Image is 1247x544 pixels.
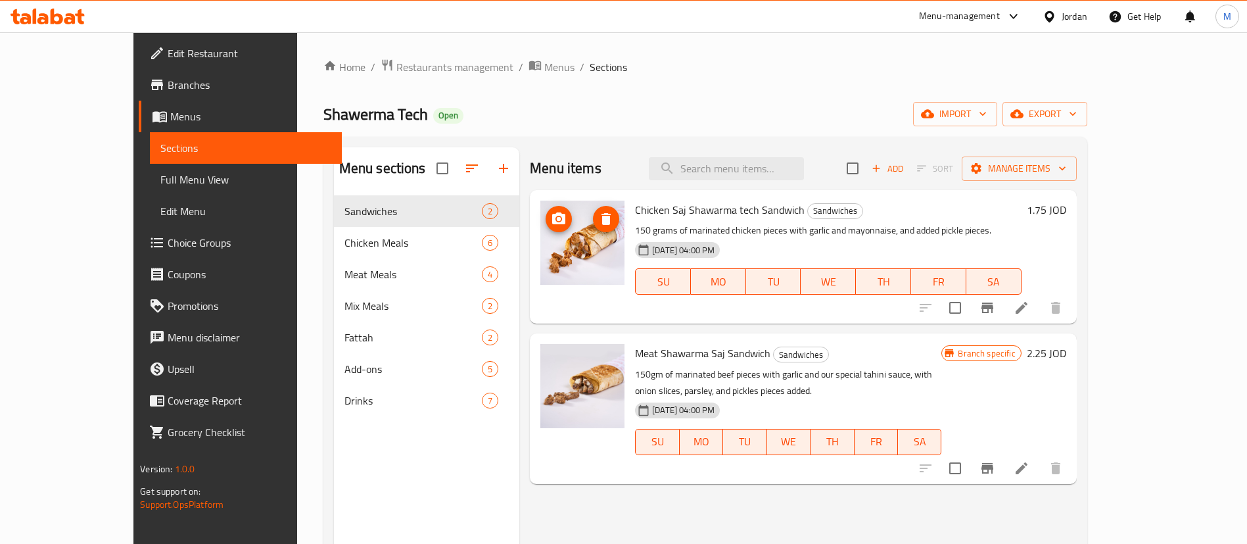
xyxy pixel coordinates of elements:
span: Select to update [941,455,969,482]
span: Full Menu View [160,172,331,187]
span: Branch specific [953,347,1020,360]
div: Drinks7 [334,385,520,416]
span: Select section first [908,159,962,179]
button: Branch-specific-item [972,453,1003,484]
span: Sandwiches [344,203,482,219]
img: Meat Shawarma Saj Sandwich [540,344,624,428]
span: Coupons [168,266,331,282]
span: Select section [839,155,866,182]
span: Sandwiches [808,203,862,218]
a: Support.OpsPlatform [140,496,224,513]
nav: Menu sections [334,190,520,422]
span: Drinks [344,393,482,408]
span: 2 [482,300,498,312]
button: TU [723,429,766,455]
button: delete image [593,206,619,232]
div: items [482,330,498,345]
button: FR [911,268,966,295]
button: Branch-specific-item [972,292,1003,324]
span: SU [641,432,674,451]
a: Sections [150,132,342,164]
button: SA [966,268,1022,295]
a: Grocery Checklist [139,416,342,448]
span: SU [641,272,686,291]
button: MO [691,268,746,295]
div: Sandwiches [807,203,863,219]
li: / [519,59,523,75]
a: Home [323,59,365,75]
span: TU [751,272,796,291]
span: FR [860,432,893,451]
span: TH [816,432,849,451]
button: SA [898,429,941,455]
span: TU [728,432,761,451]
div: items [482,203,498,219]
div: Sandwiches2 [334,195,520,227]
span: FR [916,272,961,291]
a: Branches [139,69,342,101]
div: Sandwiches [773,347,829,362]
div: items [482,266,498,282]
div: items [482,361,498,377]
a: Coverage Report [139,385,342,416]
button: TH [856,268,911,295]
button: Add [866,159,908,179]
span: Menu disclaimer [168,330,331,345]
p: 150 grams of marinated chicken pieces with garlic and mayonnaise, and added pickle pieces. [635,222,1022,239]
span: Mix Meals [344,298,482,314]
span: Branches [168,77,331,93]
button: import [913,102,997,126]
div: Fattah2 [334,322,520,353]
button: SU [635,429,679,455]
div: Chicken Meals [344,235,482,251]
span: export [1013,106,1077,122]
span: WE [772,432,805,451]
span: SA [972,272,1016,291]
div: Open [433,108,463,124]
li: / [371,59,375,75]
span: Menus [544,59,575,75]
span: Restaurants management [396,59,513,75]
div: items [482,298,498,314]
a: Coupons [139,259,342,290]
span: [DATE] 04:00 PM [647,404,720,416]
span: Add item [866,159,908,179]
button: WE [767,429,811,455]
a: Menus [139,101,342,132]
a: Menus [529,59,575,76]
span: Sections [160,140,331,156]
h6: 2.25 JOD [1027,344,1066,362]
span: Edit Restaurant [168,45,331,61]
span: Version: [140,460,172,478]
span: Select to update [941,294,969,322]
span: Add-ons [344,361,482,377]
a: Choice Groups [139,227,342,259]
span: SA [903,432,936,451]
a: Edit Menu [150,195,342,227]
span: 2 [482,205,498,218]
span: Edit Menu [160,203,331,219]
span: Meat Shawarma Saj Sandwich [635,343,770,363]
div: Meat Meals4 [334,259,520,290]
div: Add-ons5 [334,353,520,385]
span: Choice Groups [168,235,331,251]
span: M [1223,9,1231,24]
li: / [580,59,584,75]
nav: breadcrumb [323,59,1087,76]
button: TH [811,429,854,455]
span: WE [806,272,851,291]
div: Jordan [1062,9,1087,24]
div: Menu-management [919,9,1000,24]
span: Add [870,161,905,176]
span: Upsell [168,361,331,377]
span: Sort sections [456,153,488,184]
p: 150gm of marinated beef pieces with garlic and our special tahini sauce, with onion slices, parsl... [635,366,941,399]
input: search [649,157,804,180]
button: export [1002,102,1087,126]
span: Grocery Checklist [168,424,331,440]
span: 5 [482,363,498,376]
div: Meat Meals [344,266,482,282]
span: 7 [482,395,498,407]
span: [DATE] 04:00 PM [647,244,720,257]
